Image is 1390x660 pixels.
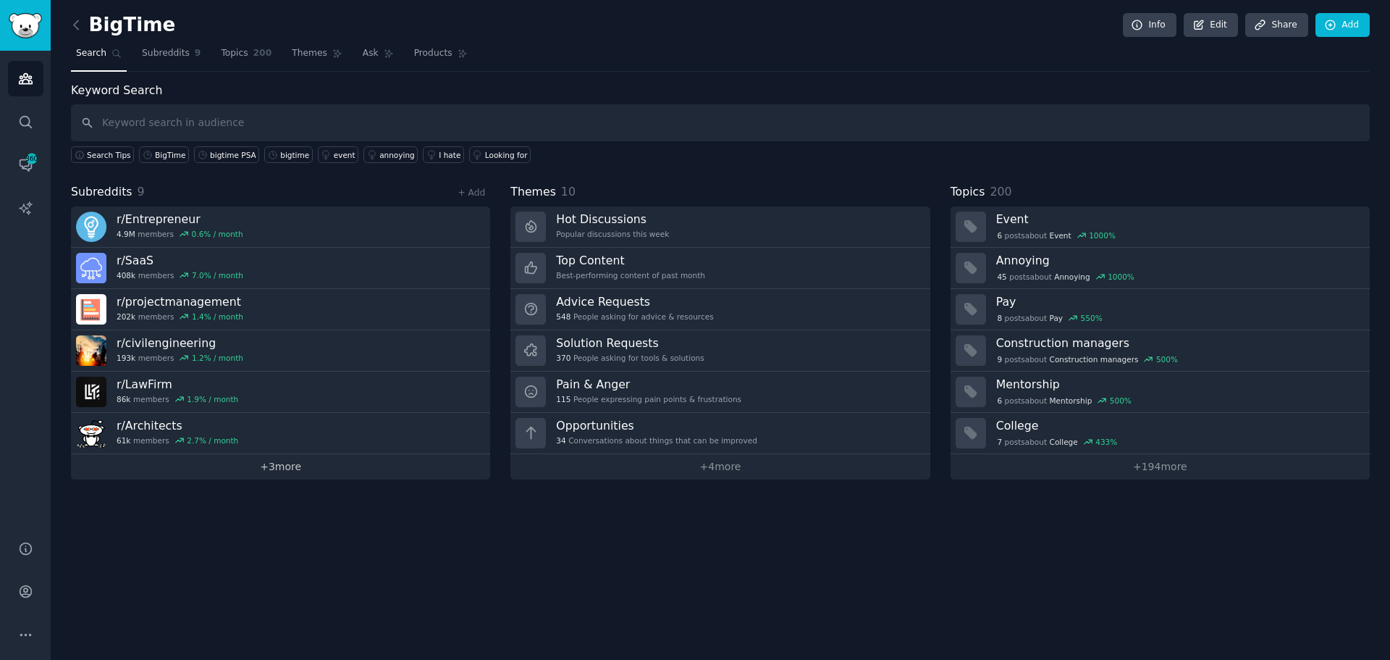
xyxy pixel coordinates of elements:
[556,294,713,309] h3: Advice Requests
[510,248,930,289] a: Top ContentBest-performing content of past month
[117,353,135,363] span: 193k
[485,150,528,160] div: Looking for
[990,185,1011,199] span: 200
[951,330,1370,372] a: Construction managers9postsaboutConstruction managers500%
[556,394,741,404] div: People expressing pain points & frustrations
[996,294,1360,309] h3: Pay
[192,229,243,239] div: 0.6 % / month
[556,270,705,280] div: Best-performing content of past month
[510,413,930,454] a: Opportunities34Conversations about things that can be improved
[556,229,669,239] div: Popular discussions this week
[996,229,1117,242] div: post s about
[556,212,669,227] h3: Hot Discussions
[951,183,985,201] span: Topics
[117,377,238,392] h3: r/ LawFirm
[996,435,1119,448] div: post s about
[117,253,243,268] h3: r/ SaaS
[996,335,1360,351] h3: Construction managers
[71,454,490,480] a: +3more
[951,248,1370,289] a: Annoying45postsaboutAnnoying1000%
[1089,230,1116,241] div: 1000 %
[951,206,1370,248] a: Event6postsaboutEvent1000%
[510,330,930,372] a: Solution Requests370People asking for tools & solutions
[117,229,243,239] div: members
[187,435,238,446] div: 2.7 % / month
[1095,437,1117,447] div: 433 %
[25,154,38,164] span: 360
[951,289,1370,330] a: Pay8postsaboutPay550%
[71,42,127,72] a: Search
[142,47,190,60] span: Subreddits
[71,206,490,248] a: r/Entrepreneur4.9Mmembers0.6% / month
[556,312,713,322] div: People asking for advice & resources
[1081,313,1103,323] div: 550 %
[510,289,930,330] a: Advice Requests548People asking for advice & resources
[556,418,757,433] h3: Opportunities
[117,312,135,322] span: 202k
[561,185,576,199] span: 10
[951,372,1370,413] a: Mentorship6postsaboutMentorship500%
[71,104,1370,141] input: Keyword search in audience
[556,435,757,446] div: Conversations about things that can be improved
[76,294,106,325] img: projectmanagement
[997,396,1002,406] span: 6
[556,353,704,363] div: People asking for tools & solutions
[76,418,106,448] img: Architects
[1108,272,1134,282] div: 1000 %
[469,146,531,163] a: Looking for
[458,188,485,198] a: + Add
[117,394,130,404] span: 86k
[117,353,243,363] div: members
[71,14,175,37] h2: BigTime
[253,47,272,60] span: 200
[556,377,741,392] h3: Pain & Anger
[76,212,106,242] img: Entrepreneur
[87,150,131,160] span: Search Tips
[292,47,327,60] span: Themes
[1156,354,1178,364] div: 500 %
[439,150,460,160] div: I hate
[1315,13,1370,38] a: Add
[192,353,243,363] div: 1.2 % / month
[117,229,135,239] span: 4.9M
[997,230,1002,241] span: 6
[287,42,347,72] a: Themes
[358,42,399,72] a: Ask
[76,253,106,283] img: SaaS
[1054,272,1090,282] span: Annoying
[194,146,259,163] a: bigtime PSA
[71,248,490,289] a: r/SaaS408kmembers7.0% / month
[996,212,1360,227] h3: Event
[117,270,243,280] div: members
[117,394,238,404] div: members
[187,394,238,404] div: 1.9 % / month
[117,312,243,322] div: members
[556,394,570,404] span: 115
[71,372,490,413] a: r/LawFirm86kmembers1.9% / month
[996,377,1360,392] h3: Mentorship
[71,83,162,97] label: Keyword Search
[155,150,185,160] div: BigTime
[71,330,490,372] a: r/civilengineering193kmembers1.2% / month
[1050,313,1063,323] span: Pay
[8,147,43,183] a: 360
[117,294,243,309] h3: r/ projectmanagement
[510,206,930,248] a: Hot DiscussionsPopular discussions this week
[423,146,464,163] a: I hate
[76,47,106,60] span: Search
[996,253,1360,268] h3: Annoying
[117,435,130,446] span: 61k
[1050,230,1071,241] span: Event
[1050,354,1139,364] span: Construction managers
[221,47,248,60] span: Topics
[71,289,490,330] a: r/projectmanagement202kmembers1.4% / month
[996,394,1133,407] div: post s about
[117,418,238,433] h3: r/ Architects
[379,150,415,160] div: annoying
[117,335,243,351] h3: r/ civilengineering
[409,42,473,72] a: Products
[414,47,452,60] span: Products
[9,13,42,38] img: GummySearch logo
[1110,396,1132,406] div: 500 %
[510,183,556,201] span: Themes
